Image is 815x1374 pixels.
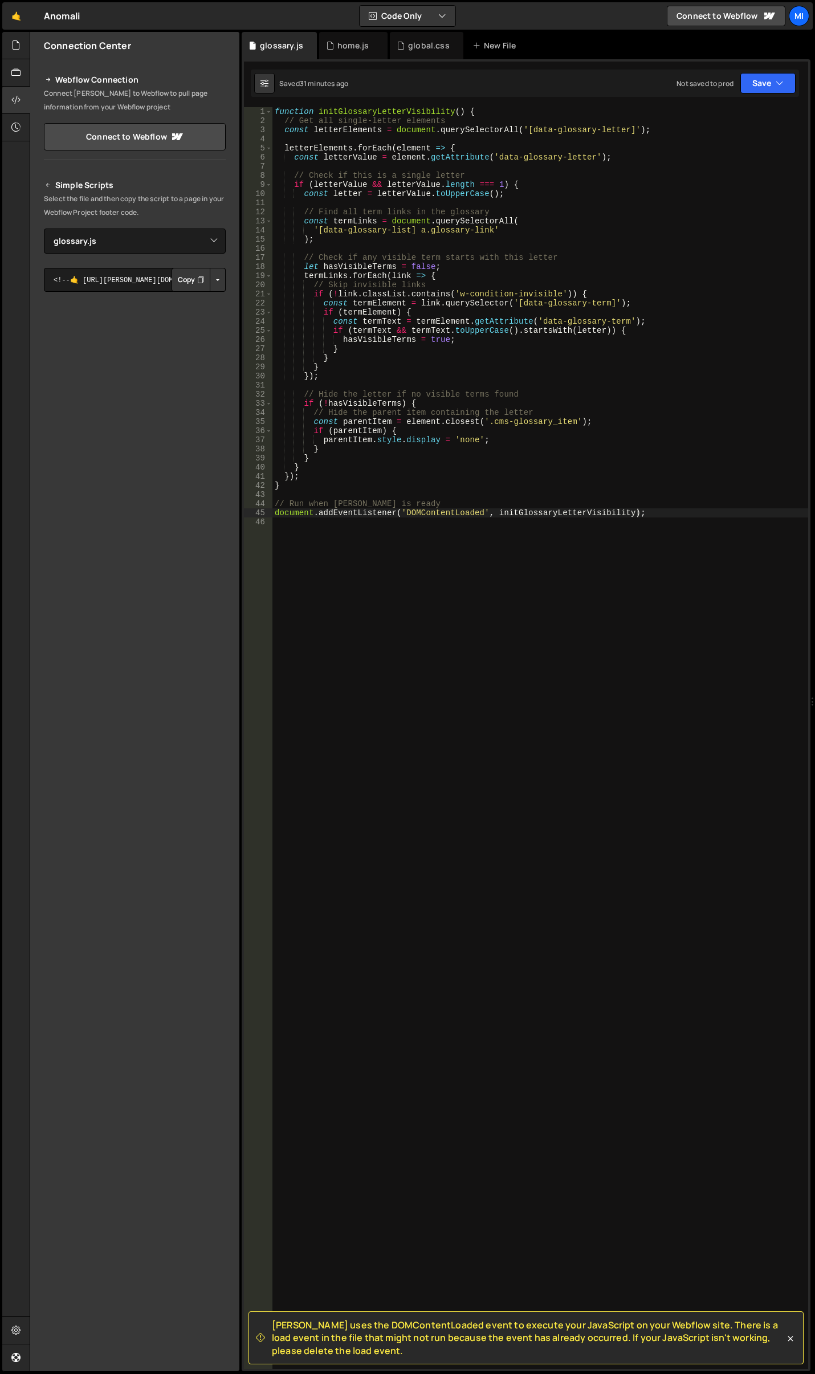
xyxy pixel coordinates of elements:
div: Not saved to prod [677,79,733,88]
h2: Connection Center [44,39,131,52]
div: 6 [244,153,272,162]
div: 2 [244,116,272,125]
div: 36 [244,426,272,435]
div: 4 [244,134,272,144]
div: 23 [244,308,272,317]
div: 19 [244,271,272,280]
iframe: YouTube video player [44,421,227,523]
div: 46 [244,517,272,527]
p: Select the file and then copy the script to a page in your Webflow Project footer code. [44,192,226,219]
div: home.js [337,40,369,51]
h2: Webflow Connection [44,73,226,87]
textarea: <!--🤙 [URL][PERSON_NAME][DOMAIN_NAME]> <script>document.addEventListener("DOMContentLoaded", func... [44,268,226,292]
div: 38 [244,445,272,454]
button: Copy [172,268,210,292]
div: 33 [244,399,272,408]
div: 31 [244,381,272,390]
div: 3 [244,125,272,134]
div: 21 [244,290,272,299]
div: Button group with nested dropdown [172,268,226,292]
div: 44 [244,499,272,508]
div: 28 [244,353,272,362]
div: 22 [244,299,272,308]
div: 34 [244,408,272,417]
button: Save [740,73,796,93]
div: 15 [244,235,272,244]
div: 17 [244,253,272,262]
iframe: YouTube video player [44,311,227,413]
div: 9 [244,180,272,189]
button: Code Only [360,6,455,26]
div: 35 [244,417,272,426]
div: 18 [244,262,272,271]
div: global.css [408,40,450,51]
div: 16 [244,244,272,253]
div: 12 [244,207,272,217]
div: 41 [244,472,272,481]
a: Mi [789,6,809,26]
div: 24 [244,317,272,326]
div: glossary.js [260,40,303,51]
div: 45 [244,508,272,517]
span: [PERSON_NAME] uses the DOMContentLoaded event to execute your JavaScript on your Webflow site. Th... [272,1319,785,1357]
div: 8 [244,171,272,180]
a: 🤙 [2,2,30,30]
div: 7 [244,162,272,171]
p: Connect [PERSON_NAME] to Webflow to pull page information from your Webflow project [44,87,226,114]
div: Saved [279,79,348,88]
div: 29 [244,362,272,372]
div: 1 [244,107,272,116]
a: Connect to Webflow [667,6,785,26]
div: 5 [244,144,272,153]
div: 20 [244,280,272,290]
div: 32 [244,390,272,399]
div: 11 [244,198,272,207]
div: 13 [244,217,272,226]
h2: Simple Scripts [44,178,226,192]
div: 31 minutes ago [300,79,348,88]
div: 37 [244,435,272,445]
div: 40 [244,463,272,472]
div: 42 [244,481,272,490]
div: Anomali [44,9,80,23]
div: 26 [244,335,272,344]
div: 43 [244,490,272,499]
div: 27 [244,344,272,353]
a: Connect to Webflow [44,123,226,150]
div: New File [472,40,520,51]
div: 30 [244,372,272,381]
div: 14 [244,226,272,235]
div: 39 [244,454,272,463]
div: 25 [244,326,272,335]
div: 10 [244,189,272,198]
